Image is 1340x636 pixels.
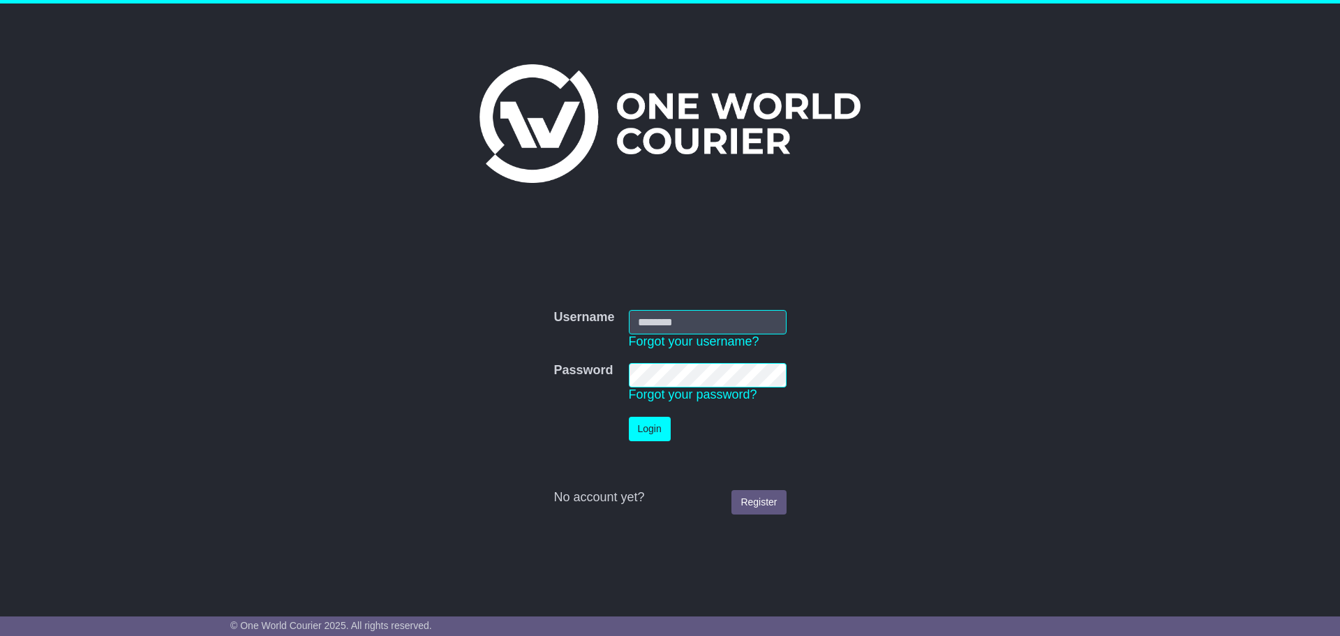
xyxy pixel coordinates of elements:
button: Login [629,417,671,441]
a: Forgot your password? [629,387,757,401]
img: One World [479,64,861,183]
label: Password [553,363,613,378]
div: No account yet? [553,490,786,505]
a: Forgot your username? [629,334,759,348]
a: Register [731,490,786,515]
label: Username [553,310,614,325]
span: © One World Courier 2025. All rights reserved. [230,620,432,631]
